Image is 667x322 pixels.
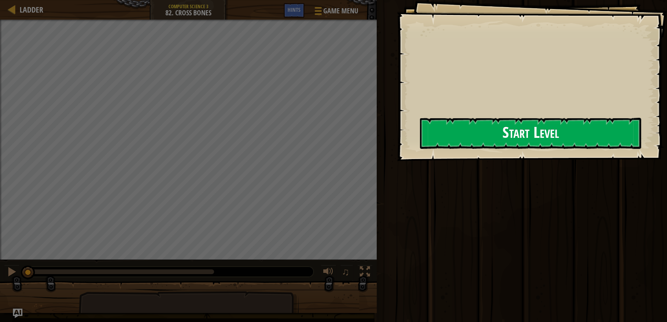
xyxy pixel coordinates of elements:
button: Start Level [420,118,641,149]
span: ♫ [342,266,350,278]
button: Adjust volume [321,265,336,281]
button: Game Menu [308,3,363,22]
span: Ladder [20,4,43,15]
span: Hints [288,6,301,13]
button: Ask AI [13,309,22,318]
a: Ladder [16,4,43,15]
button: ♫ [340,265,354,281]
button: Ctrl + P: Pause [4,265,20,281]
span: Game Menu [323,6,358,16]
button: Toggle fullscreen [357,265,373,281]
